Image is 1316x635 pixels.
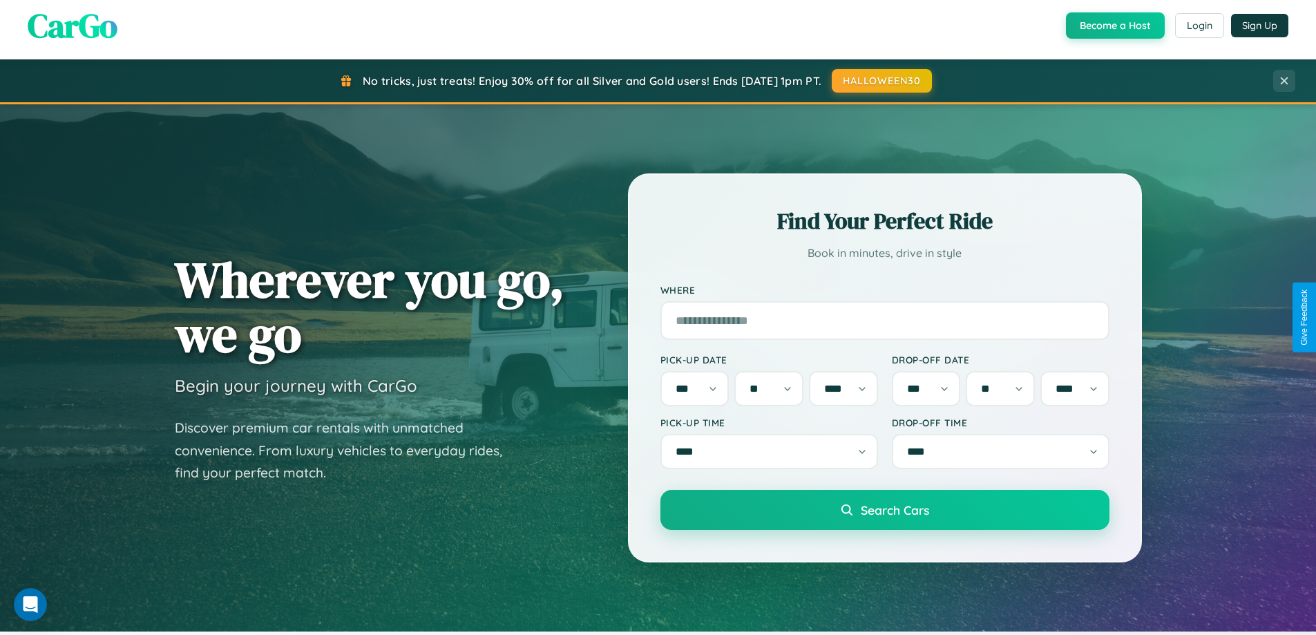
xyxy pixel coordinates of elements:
button: HALLOWEEN30 [832,69,932,93]
button: Search Cars [660,490,1109,530]
label: Drop-off Time [892,417,1109,428]
label: Drop-off Date [892,354,1109,366]
span: Search Cars [861,502,929,518]
h2: Find Your Perfect Ride [660,206,1109,236]
button: Sign Up [1231,14,1288,37]
iframe: Intercom live chat [14,588,47,621]
span: CarGo [28,3,117,48]
p: Book in minutes, drive in style [660,243,1109,263]
p: Discover premium car rentals with unmatched convenience. From luxury vehicles to everyday rides, ... [175,417,520,484]
label: Pick-up Date [660,354,878,366]
label: Pick-up Time [660,417,878,428]
button: Login [1175,13,1224,38]
span: No tricks, just treats! Enjoy 30% off for all Silver and Gold users! Ends [DATE] 1pm PT. [363,74,821,88]
h3: Begin your journey with CarGo [175,375,417,396]
button: Become a Host [1066,12,1165,39]
h1: Wherever you go, we go [175,252,564,361]
label: Where [660,284,1109,296]
div: Give Feedback [1299,290,1309,345]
